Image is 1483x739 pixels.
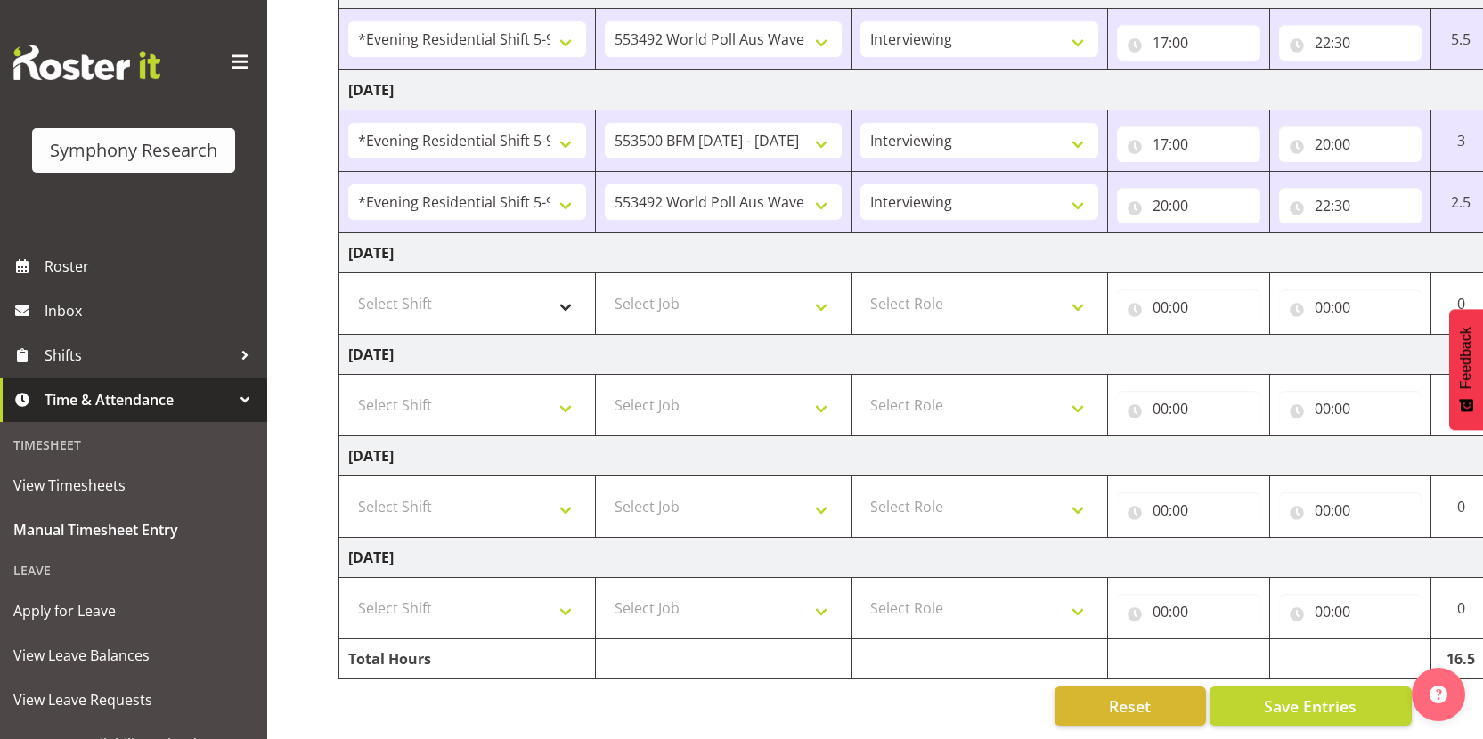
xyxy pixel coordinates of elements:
[1117,25,1260,61] input: Click to select...
[1117,594,1260,629] input: Click to select...
[4,589,263,633] a: Apply for Leave
[45,386,232,413] span: Time & Attendance
[1210,686,1412,726] button: Save Entries
[13,45,160,80] img: Rosterit website logo
[1117,391,1260,426] input: Click to select...
[13,472,254,499] span: View Timesheets
[4,633,263,678] a: View Leave Balances
[1279,188,1422,223] input: Click to select...
[50,137,217,164] div: Symphony Research
[1279,289,1422,325] input: Click to select...
[45,253,258,280] span: Roster
[1279,391,1422,426] input: Click to select...
[1430,686,1447,703] img: help-xxl-2.png
[1117,289,1260,325] input: Click to select...
[1055,686,1206,726] button: Reset
[45,297,258,324] span: Inbox
[1117,492,1260,528] input: Click to select...
[1279,492,1422,528] input: Click to select...
[1264,694,1357,718] span: Save Entries
[339,639,596,679] td: Total Hours
[4,508,263,552] a: Manual Timesheet Entry
[13,597,254,624] span: Apply for Leave
[1279,594,1422,629] input: Click to select...
[13,686,254,713] span: View Leave Requests
[45,342,232,369] span: Shifts
[4,678,263,722] a: View Leave Requests
[1279,25,1422,61] input: Click to select...
[1117,126,1260,162] input: Click to select...
[4,426,263,463] div: Timesheet
[1458,327,1474,389] span: Feedback
[1117,188,1260,223] input: Click to select...
[13,516,254,543] span: Manual Timesheet Entry
[4,463,263,508] a: View Timesheets
[13,642,254,669] span: View Leave Balances
[4,552,263,589] div: Leave
[1109,694,1151,718] span: Reset
[1279,126,1422,162] input: Click to select...
[1449,309,1483,430] button: Feedback - Show survey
